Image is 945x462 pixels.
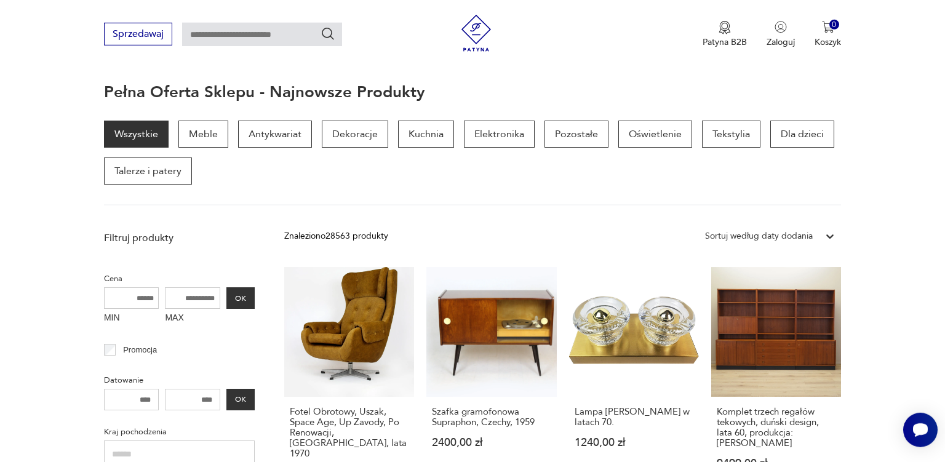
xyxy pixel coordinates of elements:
[717,407,835,448] h3: Komplet trzech regałów tekowych, duński design, lata 60, produkcja: [PERSON_NAME]
[815,36,841,48] p: Koszyk
[104,272,255,285] p: Cena
[290,407,409,459] h3: Fotel Obrotowy, Uszak, Space Age, Up Zavody, Po Renowacji, [GEOGRAPHIC_DATA], lata 1970
[178,121,228,148] a: Meble
[775,21,787,33] img: Ikonka użytkownika
[703,21,747,48] button: Patyna B2B
[104,31,172,39] a: Sprzedawaj
[104,425,255,439] p: Kraj pochodzenia
[226,287,255,309] button: OK
[575,437,693,448] p: 1240,00 zł
[575,407,693,428] h3: Lampa [PERSON_NAME] w latach 70.
[432,437,551,448] p: 2400,00 zł
[432,407,551,428] h3: Szafka gramofonowa Supraphon, Czechy, 1959
[123,343,157,357] p: Promocja
[767,21,795,48] button: Zaloguj
[703,21,747,48] a: Ikona medaluPatyna B2B
[705,229,813,243] div: Sortuj według daty dodania
[702,121,760,148] a: Tekstylia
[226,389,255,410] button: OK
[767,36,795,48] p: Zaloguj
[322,121,388,148] a: Dekoracje
[544,121,608,148] a: Pozostałe
[458,15,495,52] img: Patyna - sklep z meblami i dekoracjami vintage
[165,309,220,329] label: MAX
[770,121,834,148] a: Dla dzieci
[104,84,425,101] h1: Pełna oferta sklepu - najnowsze produkty
[104,23,172,46] button: Sprzedawaj
[829,20,840,30] div: 0
[903,413,938,447] iframe: Smartsupp widget button
[719,21,731,34] img: Ikona medalu
[238,121,312,148] a: Antykwariat
[104,231,255,245] p: Filtruj produkty
[321,26,335,41] button: Szukaj
[104,157,192,185] a: Talerze i patery
[703,36,747,48] p: Patyna B2B
[398,121,454,148] a: Kuchnia
[464,121,535,148] a: Elektronika
[104,373,255,387] p: Datowanie
[822,21,834,33] img: Ikona koszyka
[104,121,169,148] a: Wszystkie
[284,229,388,243] div: Znaleziono 28563 produkty
[104,309,159,329] label: MIN
[618,121,692,148] a: Oświetlenie
[815,21,841,48] button: 0Koszyk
